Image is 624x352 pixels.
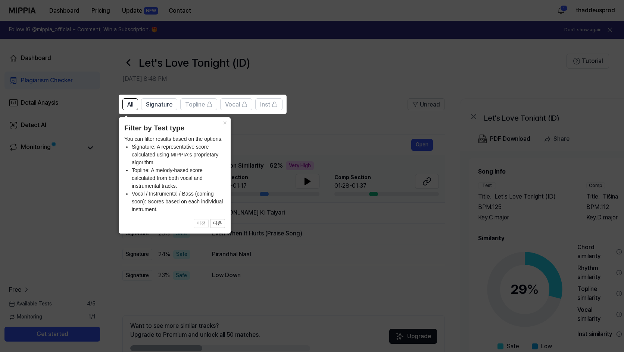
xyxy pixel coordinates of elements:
button: Signature [141,98,177,110]
li: Signature: A representative score calculated using MIPPIA's proprietary algorithm. [132,143,225,167]
li: Topline: A melody-based score calculated from both vocal and instrumental tracks. [132,167,225,190]
li: Vocal / Instrumental / Bass (coming soon): Scores based on each individual instrument. [132,190,225,213]
header: Filter by Test type [124,123,225,134]
span: Signature [146,100,172,109]
span: Vocal [225,100,240,109]
button: Inst [255,98,283,110]
button: 다음 [210,219,225,228]
button: Topline [180,98,217,110]
button: Vocal [220,98,252,110]
button: Close [219,117,231,128]
span: Inst [260,100,270,109]
span: Topline [185,100,205,109]
button: All [122,98,138,110]
div: You can filter results based on the options. [124,135,225,213]
span: All [127,100,133,109]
